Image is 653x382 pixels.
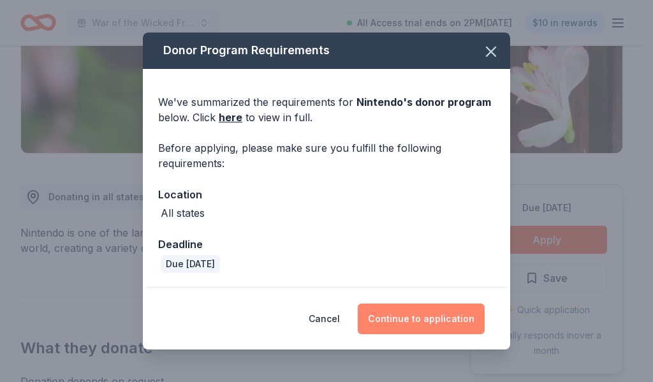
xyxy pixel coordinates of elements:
div: Deadline [158,236,495,253]
button: Cancel [309,304,340,334]
div: All states [161,205,205,221]
a: here [219,110,242,125]
div: Donor Program Requirements [143,33,510,69]
button: Continue to application [358,304,485,334]
div: Before applying, please make sure you fulfill the following requirements: [158,140,495,171]
span: Nintendo 's donor program [356,96,491,108]
div: Location [158,186,495,203]
div: We've summarized the requirements for below. Click to view in full. [158,94,495,125]
div: Due [DATE] [161,255,220,273]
